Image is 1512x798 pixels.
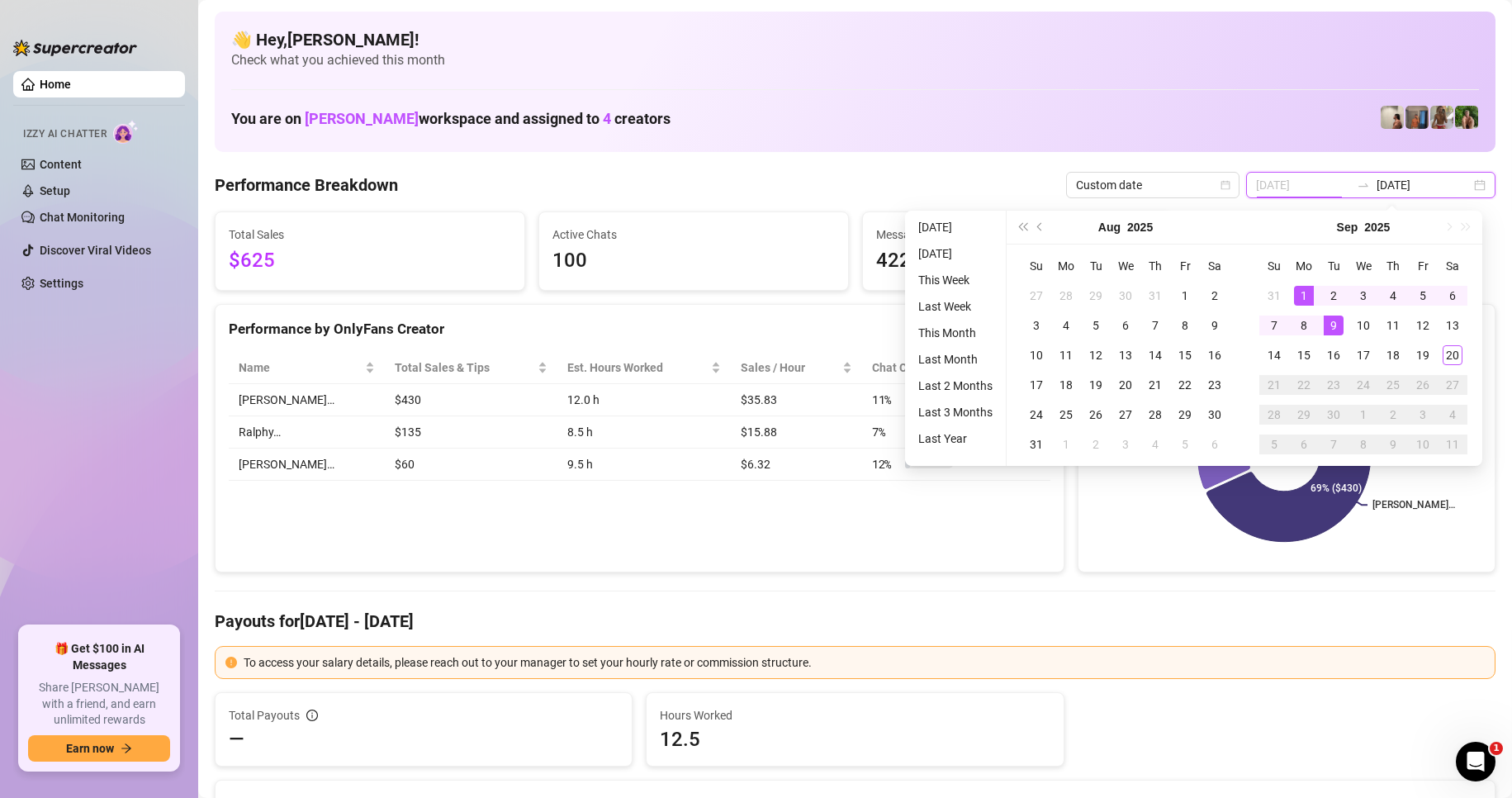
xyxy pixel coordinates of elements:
[1111,400,1140,430] td: 2025-08-27
[1378,400,1408,430] td: 2025-10-02
[912,429,999,449] li: Last Year
[1319,311,1348,340] td: 2025-09-09
[567,359,708,377] div: Est. Hours Worked
[1081,400,1111,430] td: 2025-08-26
[1205,286,1225,306] div: 2
[1098,211,1121,244] button: Choose a month
[1438,340,1467,370] td: 2025-09-20
[225,657,237,668] span: exclamation-circle
[1051,370,1081,400] td: 2025-08-18
[1381,106,1404,129] img: Ralphy
[1086,345,1106,365] div: 12
[1353,435,1373,454] div: 8
[229,226,511,244] span: Total Sales
[731,416,862,449] td: $15.88
[1443,316,1462,335] div: 13
[1324,286,1344,306] div: 2
[1438,430,1467,459] td: 2025-10-11
[1490,742,1503,755] span: 1
[1145,286,1165,306] div: 31
[1111,281,1140,311] td: 2025-07-30
[1357,178,1370,192] span: to
[1170,430,1200,459] td: 2025-09-05
[912,376,999,396] li: Last 2 Months
[1116,345,1135,365] div: 13
[1377,176,1471,194] input: End date
[1051,340,1081,370] td: 2025-08-11
[1026,345,1046,365] div: 10
[40,277,83,290] a: Settings
[1408,251,1438,281] th: Fr
[1051,430,1081,459] td: 2025-09-01
[1170,311,1200,340] td: 2025-08-08
[28,641,170,673] span: 🎁 Get $100 in AI Messages
[40,78,71,91] a: Home
[1051,251,1081,281] th: Mo
[1076,173,1230,197] span: Custom date
[395,359,534,377] span: Total Sales & Tips
[1289,251,1319,281] th: Mo
[229,726,244,753] span: —
[660,726,1050,753] span: 12.5
[1348,251,1378,281] th: We
[229,352,385,384] th: Name
[1205,316,1225,335] div: 9
[1438,311,1467,340] td: 2025-09-13
[1170,251,1200,281] th: Fr
[1264,375,1284,395] div: 21
[1116,286,1135,306] div: 30
[1319,400,1348,430] td: 2025-09-30
[1443,375,1462,395] div: 27
[1348,340,1378,370] td: 2025-09-17
[1378,430,1408,459] td: 2025-10-09
[1353,286,1373,306] div: 3
[1140,340,1170,370] td: 2025-08-14
[1111,430,1140,459] td: 2025-09-03
[1021,430,1051,459] td: 2025-08-31
[28,735,170,762] button: Earn nowarrow-right
[215,173,398,197] h4: Performance Breakdown
[1259,430,1289,459] td: 2025-10-05
[1086,286,1106,306] div: 29
[23,126,107,142] span: Izzy AI Chatter
[40,158,82,171] a: Content
[1111,340,1140,370] td: 2025-08-13
[872,359,1027,377] span: Chat Conversion
[28,680,170,729] span: Share [PERSON_NAME] with a friend, and earn unlimited rewards
[1408,370,1438,400] td: 2025-09-26
[1348,311,1378,340] td: 2025-09-10
[229,706,300,724] span: Total Payouts
[1200,251,1230,281] th: Sa
[1021,311,1051,340] td: 2025-08-03
[1145,435,1165,454] div: 4
[1289,370,1319,400] td: 2025-09-22
[1383,316,1403,335] div: 11
[912,402,999,422] li: Last 3 Months
[731,352,862,384] th: Sales / Hour
[1111,370,1140,400] td: 2025-08-20
[231,28,1479,51] h4: 👋 Hey, [PERSON_NAME] !
[1200,430,1230,459] td: 2025-09-06
[1430,106,1453,129] img: Nathaniel
[1056,405,1076,425] div: 25
[731,449,862,481] td: $6.32
[1140,311,1170,340] td: 2025-08-07
[1259,370,1289,400] td: 2025-09-21
[1408,430,1438,459] td: 2025-10-10
[1116,435,1135,454] div: 3
[1170,281,1200,311] td: 2025-08-01
[1170,400,1200,430] td: 2025-08-29
[1294,375,1314,395] div: 22
[1378,281,1408,311] td: 2025-09-04
[1170,340,1200,370] td: 2025-08-15
[1383,345,1403,365] div: 18
[1013,211,1031,244] button: Last year (Control + left)
[1056,286,1076,306] div: 28
[862,352,1050,384] th: Chat Conversion
[40,244,151,257] a: Discover Viral Videos
[1026,435,1046,454] div: 31
[229,416,385,449] td: Ralphy…
[741,359,839,377] span: Sales / Hour
[1348,400,1378,430] td: 2025-10-01
[1413,435,1433,454] div: 10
